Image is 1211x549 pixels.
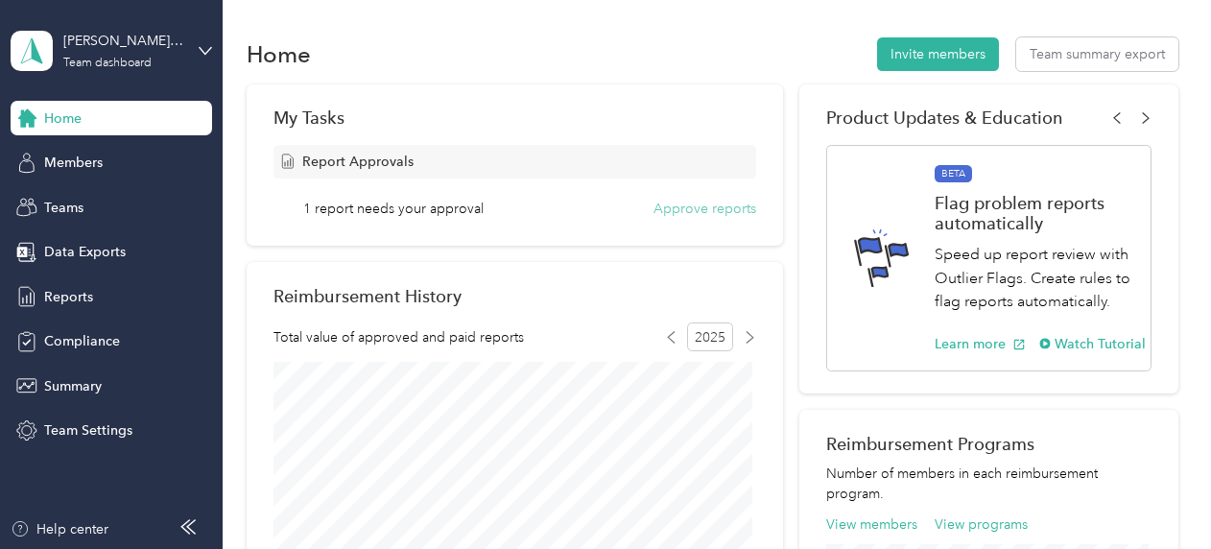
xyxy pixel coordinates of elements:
[1016,37,1178,71] button: Team summary export
[935,514,1028,535] button: View programs
[826,514,917,535] button: View members
[247,44,311,64] h1: Home
[826,107,1063,128] span: Product Updates & Education
[1039,334,1146,354] button: Watch Tutorial
[687,322,733,351] span: 2025
[302,152,414,172] span: Report Approvals
[935,193,1146,233] h1: Flag problem reports automatically
[44,198,83,218] span: Teams
[273,107,756,128] div: My Tasks
[44,376,102,396] span: Summary
[273,286,462,306] h2: Reimbursement History
[63,58,152,69] div: Team dashboard
[935,243,1146,314] p: Speed up report review with Outlier Flags. Create rules to flag reports automatically.
[11,519,108,539] button: Help center
[44,108,82,129] span: Home
[273,327,524,347] span: Total value of approved and paid reports
[44,331,120,351] span: Compliance
[44,287,93,307] span: Reports
[63,31,183,51] div: [PERSON_NAME][EMAIL_ADDRESS][DOMAIN_NAME]
[826,464,1151,504] p: Number of members in each reimbursement program.
[1104,442,1211,549] iframe: Everlance-gr Chat Button Frame
[935,165,972,182] span: BETA
[653,199,756,219] button: Approve reports
[935,334,1026,354] button: Learn more
[44,242,126,262] span: Data Exports
[44,153,103,173] span: Members
[826,434,1151,454] h2: Reimbursement Programs
[303,199,484,219] span: 1 report needs your approval
[877,37,999,71] button: Invite members
[44,420,132,441] span: Team Settings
